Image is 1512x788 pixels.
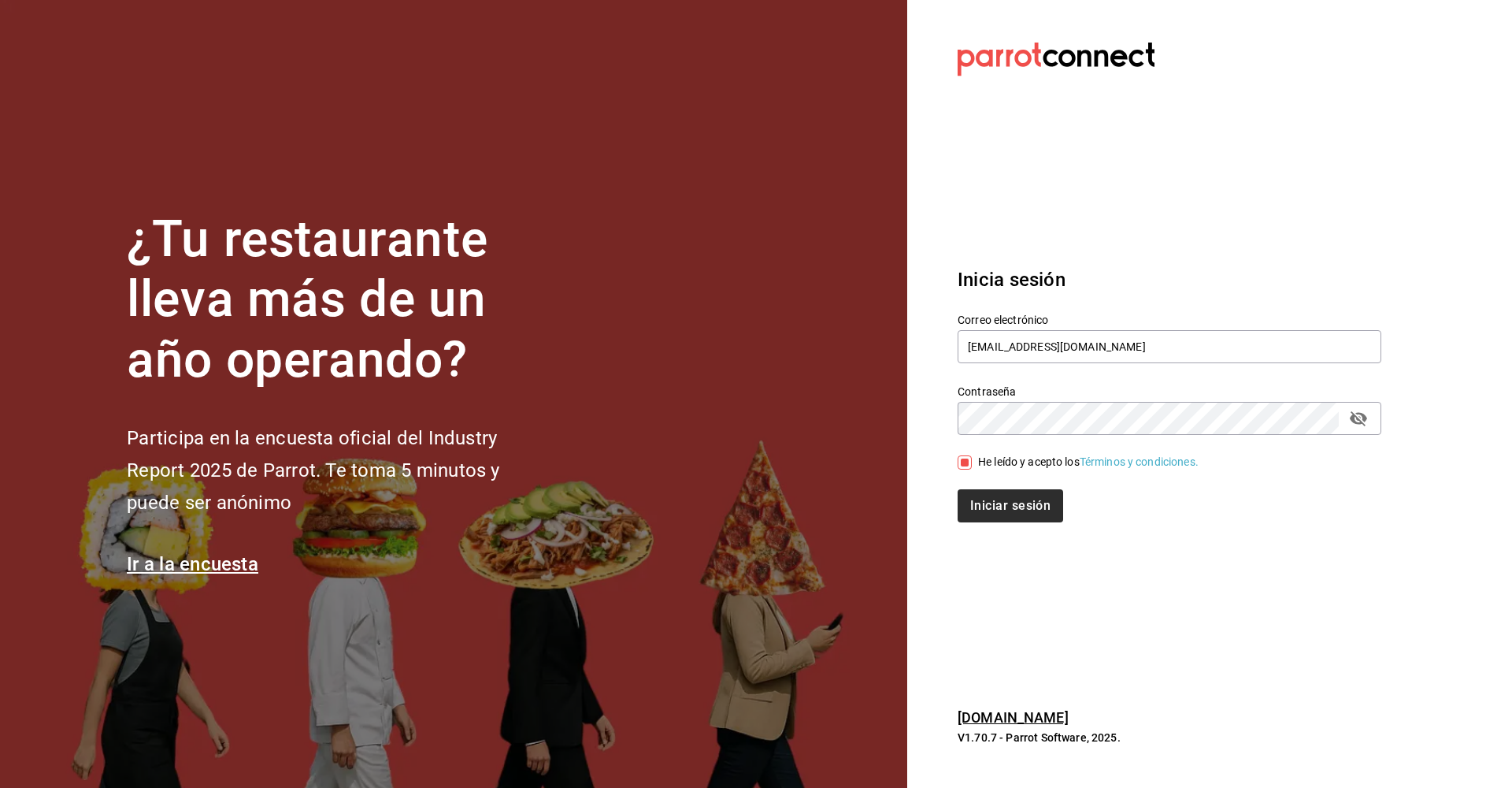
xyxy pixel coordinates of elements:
h2: Participa en la encuesta oficial del Industry Report 2025 de Parrot. Te toma 5 minutos y puede se... [127,422,552,519]
h3: Inicia sesión [958,266,1381,294]
label: Contraseña [958,385,1381,396]
h1: ¿Tu restaurante lleva más de un año operando? [127,210,552,391]
a: Términos y condiciones. [1080,455,1199,468]
div: He leído y acepto los [978,454,1199,470]
button: Iniciar sesión [958,489,1063,522]
button: passwordField [1345,405,1372,432]
input: Ingresa tu correo electrónico [958,330,1381,363]
a: [DOMAIN_NAME] [958,709,1069,726]
label: Correo electrónico [958,314,1381,325]
p: V1.70.7 - Parrot Software, 2025. [958,730,1381,745]
a: Ir a la encuesta [127,553,258,575]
